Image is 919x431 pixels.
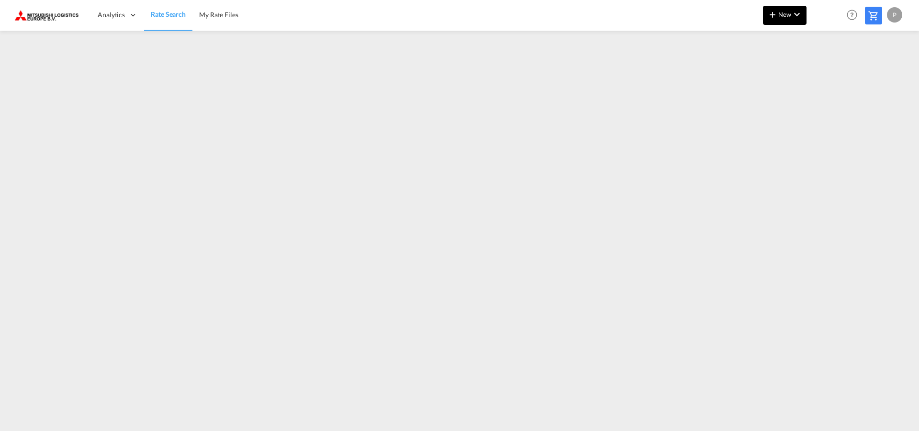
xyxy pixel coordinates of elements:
span: Analytics [98,10,125,20]
div: P [887,7,902,23]
span: My Rate Files [199,11,238,19]
md-icon: icon-chevron-down [791,9,803,20]
md-icon: icon-plus 400-fg [767,9,778,20]
img: 0def066002f611f0b450c5c881a5d6ed.png [14,4,79,26]
span: Rate Search [151,10,186,18]
span: New [767,11,803,18]
span: Help [844,7,860,23]
button: icon-plus 400-fgNewicon-chevron-down [763,6,807,25]
div: Help [844,7,865,24]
